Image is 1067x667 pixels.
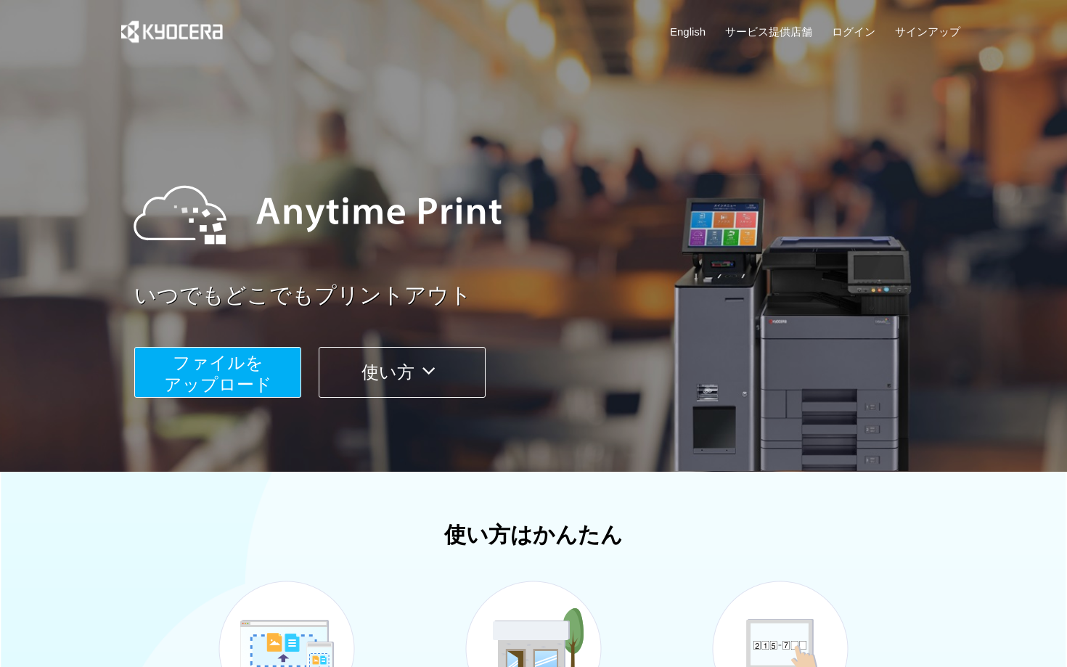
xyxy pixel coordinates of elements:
a: ログイン [832,24,875,39]
a: サインアップ [895,24,960,39]
a: いつでもどこでもプリントアウト [134,280,969,311]
button: ファイルを​​アップロード [134,347,301,398]
button: 使い方 [319,347,486,398]
span: ファイルを ​​アップロード [164,353,272,394]
a: サービス提供店舗 [725,24,812,39]
a: English [670,24,706,39]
